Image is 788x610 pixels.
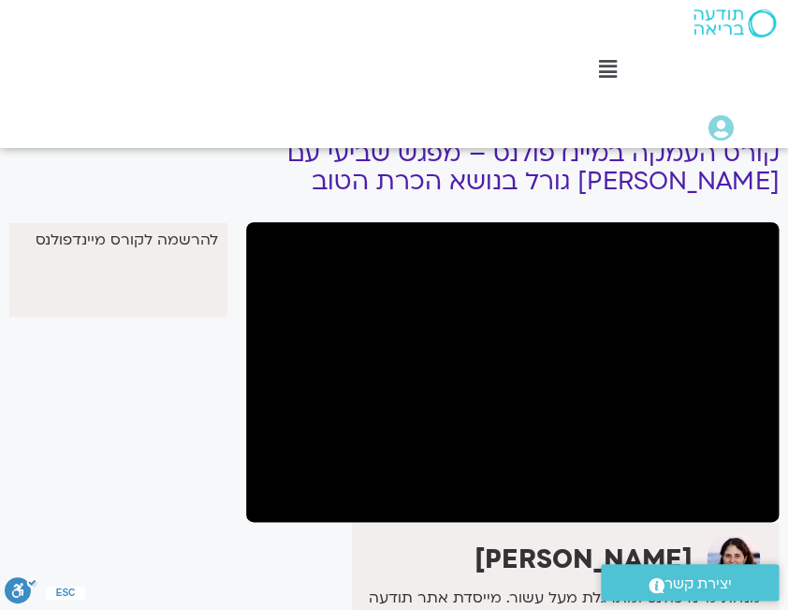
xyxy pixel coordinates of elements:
[693,9,776,37] img: תודעה בריאה
[474,542,693,577] strong: [PERSON_NAME]
[664,572,732,597] span: יצירת קשר
[19,228,218,253] p: להרשמה לקורס מיינדפולנס
[246,140,779,196] h1: קורס העמקה במיינדפולנס – מפגש שביעי עם [PERSON_NAME] גורל בנושא הכרת הטוב
[601,564,779,601] a: יצירת קשר
[707,532,760,586] img: מיכל גורל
